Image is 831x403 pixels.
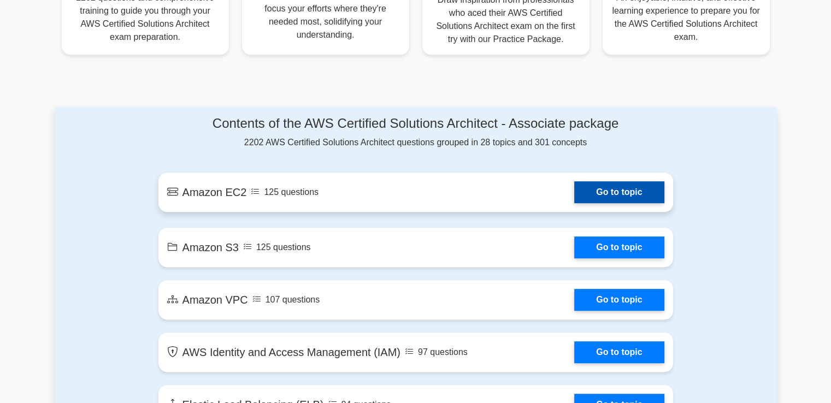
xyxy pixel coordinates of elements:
[158,116,673,149] div: 2202 AWS Certified Solutions Architect questions grouped in 28 topics and 301 concepts
[574,289,664,311] a: Go to topic
[574,236,664,258] a: Go to topic
[158,116,673,132] h4: Contents of the AWS Certified Solutions Architect - Associate package
[574,341,664,363] a: Go to topic
[574,181,664,203] a: Go to topic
